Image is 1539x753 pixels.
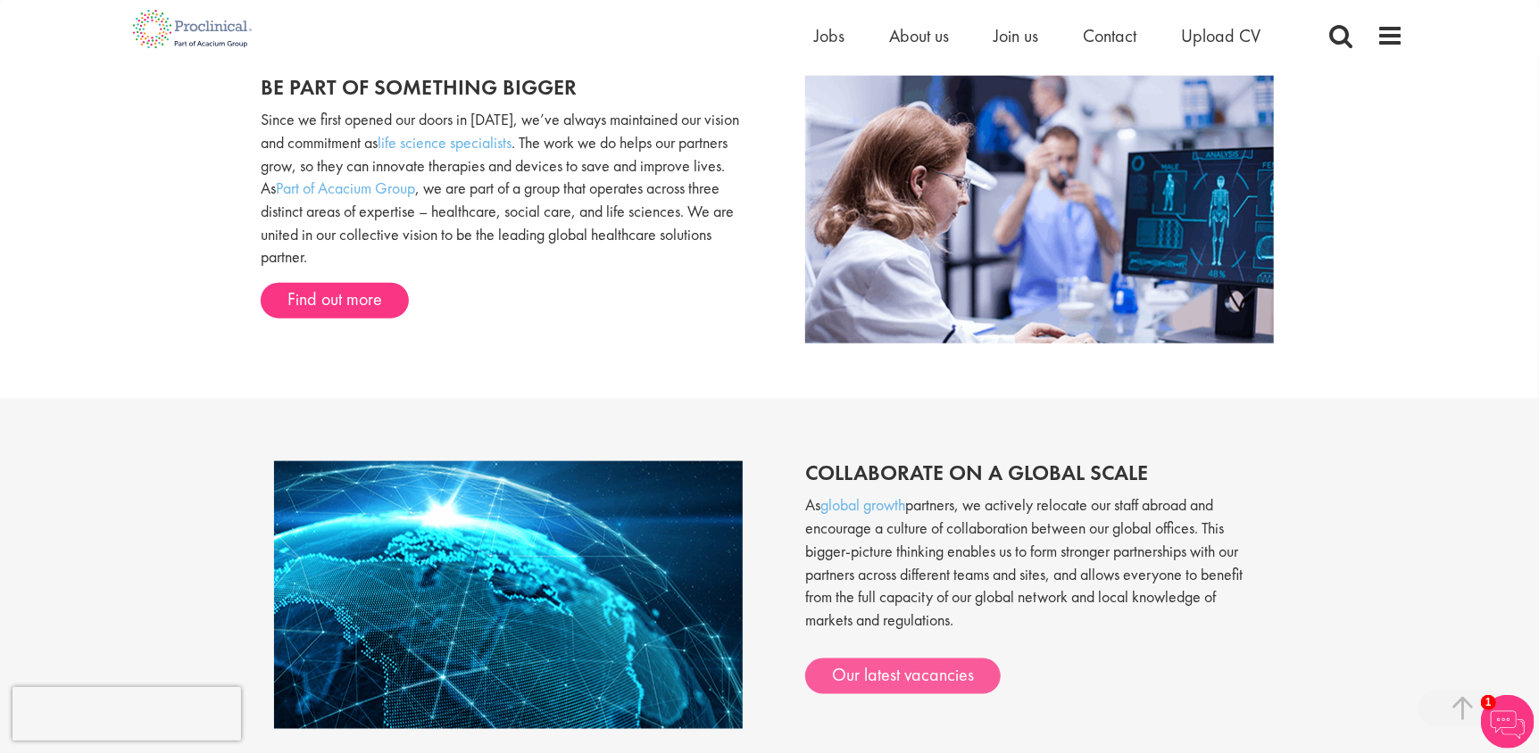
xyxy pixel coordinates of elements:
[805,461,1265,484] h2: Collaborate on a global scale
[814,24,844,47] a: Jobs
[378,132,512,153] a: life science specialists
[820,494,905,515] a: global growth
[12,687,241,741] iframe: reCAPTCHA
[261,76,756,99] h2: Be part of something bigger
[276,178,415,198] a: Part of Acacium Group
[994,24,1038,47] a: Join us
[261,108,756,269] p: Since we first opened our doors in [DATE], we’ve always maintained our vision and commitment as ....
[889,24,949,47] a: About us
[1083,24,1136,47] a: Contact
[1181,24,1260,47] a: Upload CV
[1481,695,1535,749] img: Chatbot
[1481,695,1496,710] span: 1
[805,493,1265,649] p: As partners, we actively relocate our staff abroad and encourage a culture of collaboration betwe...
[805,658,1001,694] a: Our latest vacancies
[261,283,409,319] a: Find out more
